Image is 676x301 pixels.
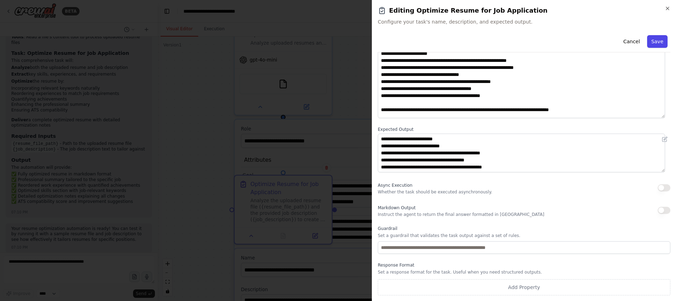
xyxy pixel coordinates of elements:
p: Instruct the agent to return the final answer formatted in [GEOGRAPHIC_DATA] [378,212,544,217]
h2: Editing Optimize Resume for Job Application [378,6,670,15]
label: Response Format [378,262,670,268]
span: Async Execution [378,183,412,188]
span: Configure your task's name, description, and expected output. [378,18,670,25]
span: Markdown Output [378,205,415,210]
button: Cancel [619,35,644,48]
button: Add Property [378,279,670,295]
label: Guardrail [378,226,670,231]
p: Set a guardrail that validates the task output against a set of rules. [378,233,670,238]
label: Expected Output [378,127,670,132]
p: Set a response format for the task. Useful when you need structured outputs. [378,269,670,275]
p: Whether the task should be executed asynchronously. [378,189,492,195]
button: Open in editor [661,135,669,143]
button: Save [647,35,668,48]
